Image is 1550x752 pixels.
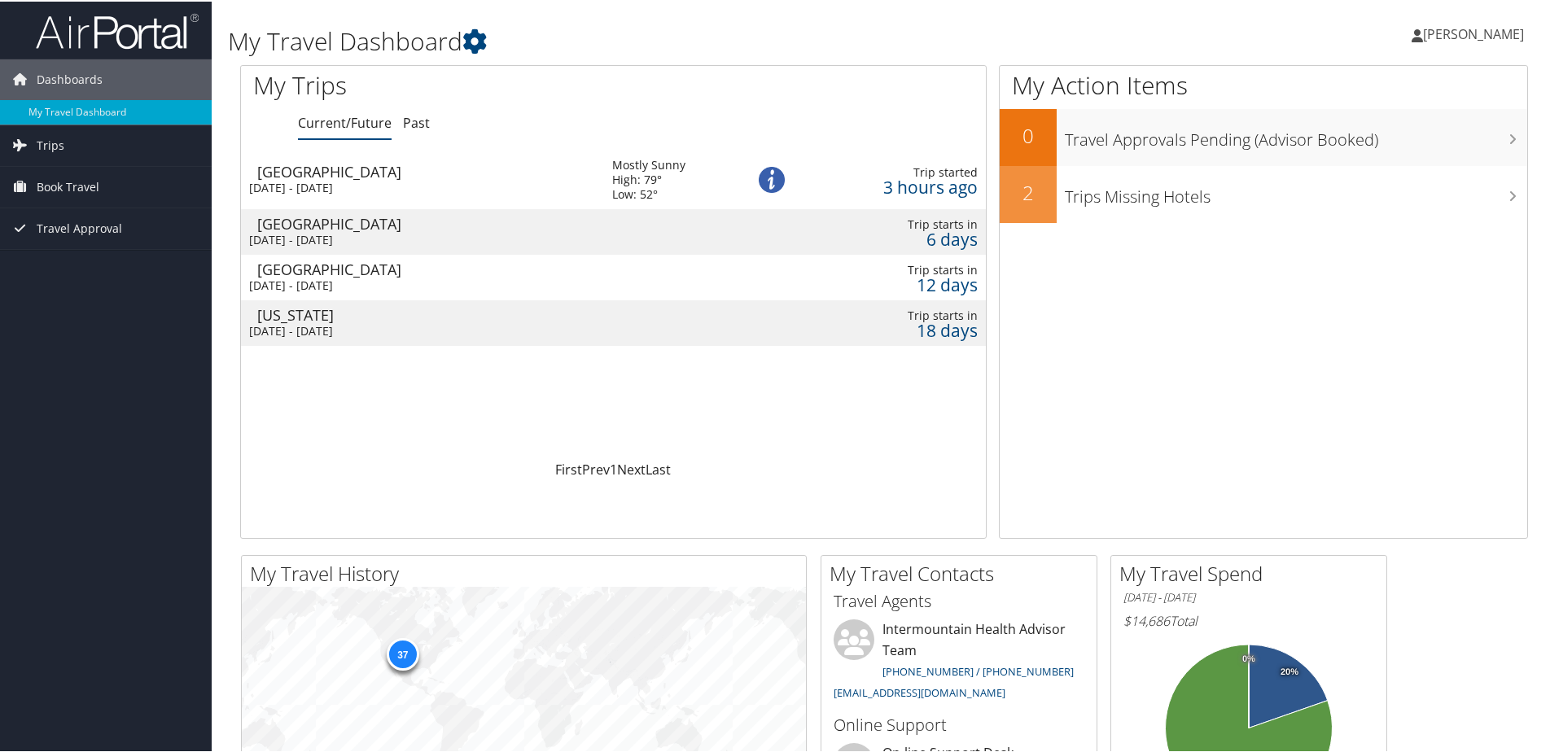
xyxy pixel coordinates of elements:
div: [GEOGRAPHIC_DATA] [257,163,596,177]
tspan: 0% [1242,653,1255,662]
a: Current/Future [298,112,392,130]
a: Prev [582,459,610,477]
h2: My Travel Spend [1119,558,1386,586]
a: Next [617,459,646,477]
tspan: 20% [1281,666,1298,675]
div: 18 days [808,321,977,336]
div: 37 [386,636,418,669]
div: Mostly Sunny [612,156,685,171]
a: [EMAIL_ADDRESS][DOMAIN_NAME] [834,684,1005,698]
li: Intermountain Health Advisor Team [825,618,1092,705]
span: Dashboards [37,58,103,98]
div: [DATE] - [DATE] [249,179,588,194]
div: 3 hours ago [808,178,977,193]
a: 0Travel Approvals Pending (Advisor Booked) [1000,107,1527,164]
span: $14,686 [1123,610,1170,628]
a: [PHONE_NUMBER] / [PHONE_NUMBER] [882,662,1074,677]
h6: Total [1123,610,1374,628]
div: Low: 52° [612,186,685,200]
a: [PERSON_NAME] [1412,8,1540,57]
span: Trips [37,124,64,164]
h3: Online Support [834,712,1084,735]
h3: Trips Missing Hotels [1065,176,1527,207]
img: alert-flat-solid-info.png [759,165,785,191]
h1: My Action Items [1000,67,1527,101]
div: [DATE] - [DATE] [249,322,588,337]
span: [PERSON_NAME] [1423,24,1524,42]
div: Trip starts in [808,216,977,230]
h2: 2 [1000,177,1057,205]
div: [DATE] - [DATE] [249,277,588,291]
h3: Travel Approvals Pending (Advisor Booked) [1065,119,1527,150]
h6: [DATE] - [DATE] [1123,588,1374,604]
h2: 0 [1000,120,1057,148]
div: Trip starts in [808,261,977,276]
div: [GEOGRAPHIC_DATA] [257,215,596,230]
div: 12 days [808,276,977,291]
h1: My Travel Dashboard [228,23,1103,57]
a: Last [646,459,671,477]
div: Trip started [808,164,977,178]
img: airportal-logo.png [36,11,199,49]
span: Travel Approval [37,207,122,247]
div: 6 days [808,230,977,245]
div: Trip starts in [808,307,977,321]
a: First [555,459,582,477]
span: Book Travel [37,165,99,206]
a: 1 [610,459,617,477]
h2: My Travel Contacts [830,558,1097,586]
h1: My Trips [253,67,663,101]
h2: My Travel History [250,558,806,586]
a: Past [403,112,430,130]
a: 2Trips Missing Hotels [1000,164,1527,221]
div: [DATE] - [DATE] [249,231,588,246]
div: [GEOGRAPHIC_DATA] [257,260,596,275]
div: High: 79° [612,171,685,186]
h3: Travel Agents [834,588,1084,611]
div: [US_STATE] [257,306,596,321]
